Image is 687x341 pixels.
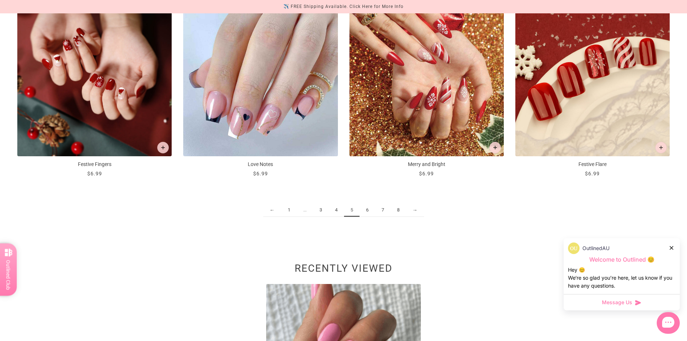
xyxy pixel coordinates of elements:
button: Add to cart [655,142,667,153]
span: $6.99 [87,171,102,176]
div: ✈️ FREE Shipping Available. Click Here for More Info [283,3,404,10]
a: 7 [375,204,391,217]
p: Merry and Bright [349,161,504,168]
p: Festive Flare [515,161,670,168]
button: Add to cart [489,142,501,153]
a: Festive Fingers [17,1,172,177]
a: 6 [360,204,375,217]
p: OutlinedAU [582,244,609,252]
p: Festive Fingers [17,161,172,168]
span: $6.99 [419,171,434,176]
p: Welcome to Outlined 😊 [568,256,675,263]
span: 5 [344,204,360,217]
a: Festive Flare [515,1,670,177]
a: 4 [329,204,344,217]
button: Add to cart [157,142,169,153]
div: Hey 😊 We‘re so glad you’re here, let us know if you have any questions. [568,266,675,290]
a: → [406,204,424,217]
span: $6.99 [585,171,600,176]
img: festive-fingers-press-on-manicure_700x.jpg [17,1,172,156]
a: Merry and Bright [349,1,504,177]
h2: Recently viewed [17,266,670,274]
span: ... [297,204,313,217]
a: 8 [391,204,406,217]
a: 1 [281,204,297,217]
a: 3 [313,204,329,217]
span: Message Us [602,299,632,306]
a: Love Notes [183,1,338,177]
img: data:image/png;base64,iVBORw0KGgoAAAANSUhEUgAAACQAAAAkCAYAAADhAJiYAAACJklEQVR4AexUO28TQRice/mFQxI... [568,242,580,254]
p: Love Notes [183,161,338,168]
a: ← [263,204,281,217]
span: $6.99 [253,171,268,176]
